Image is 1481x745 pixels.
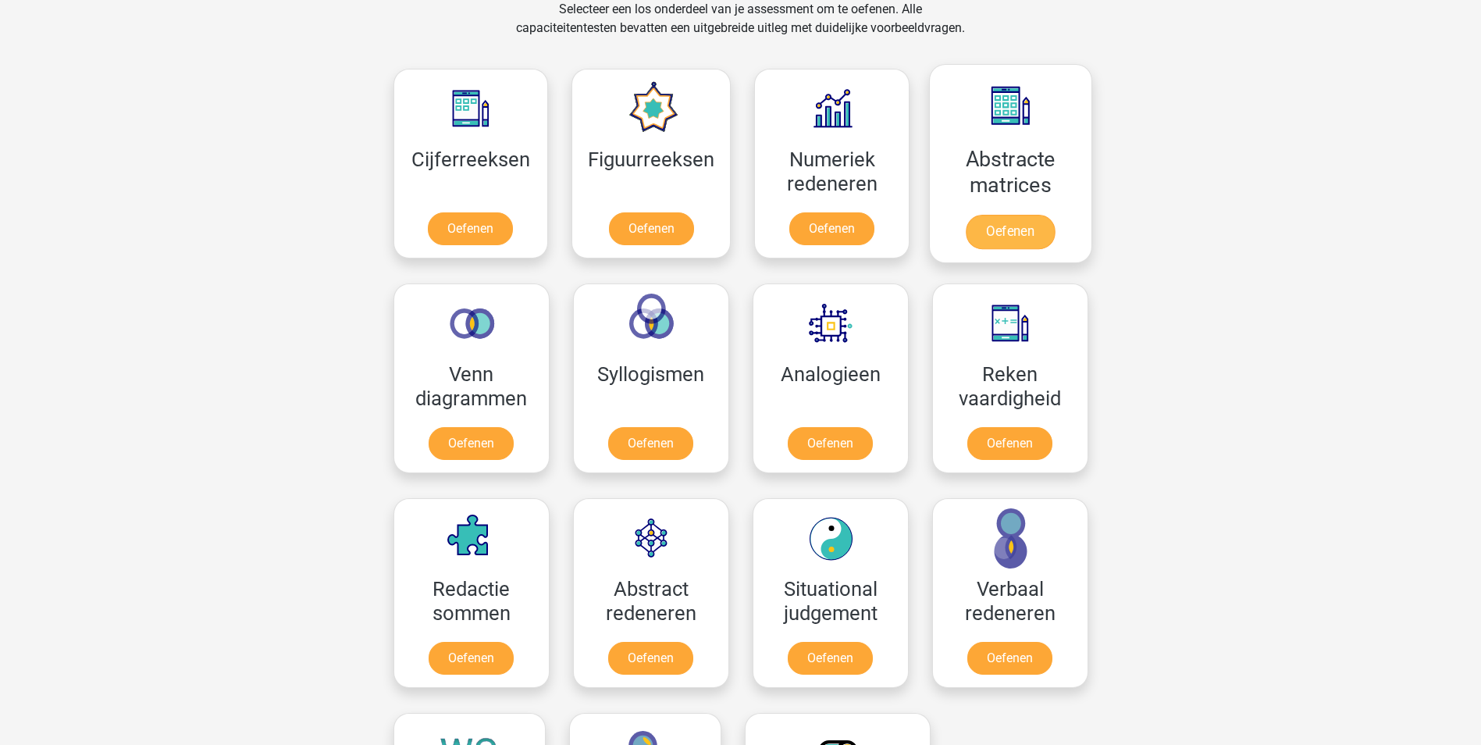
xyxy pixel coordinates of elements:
[609,212,694,245] a: Oefenen
[967,642,1052,675] a: Oefenen
[788,427,873,460] a: Oefenen
[788,642,873,675] a: Oefenen
[608,427,693,460] a: Oefenen
[966,215,1055,249] a: Oefenen
[789,212,874,245] a: Oefenen
[428,212,513,245] a: Oefenen
[429,427,514,460] a: Oefenen
[608,642,693,675] a: Oefenen
[429,642,514,675] a: Oefenen
[967,427,1052,460] a: Oefenen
